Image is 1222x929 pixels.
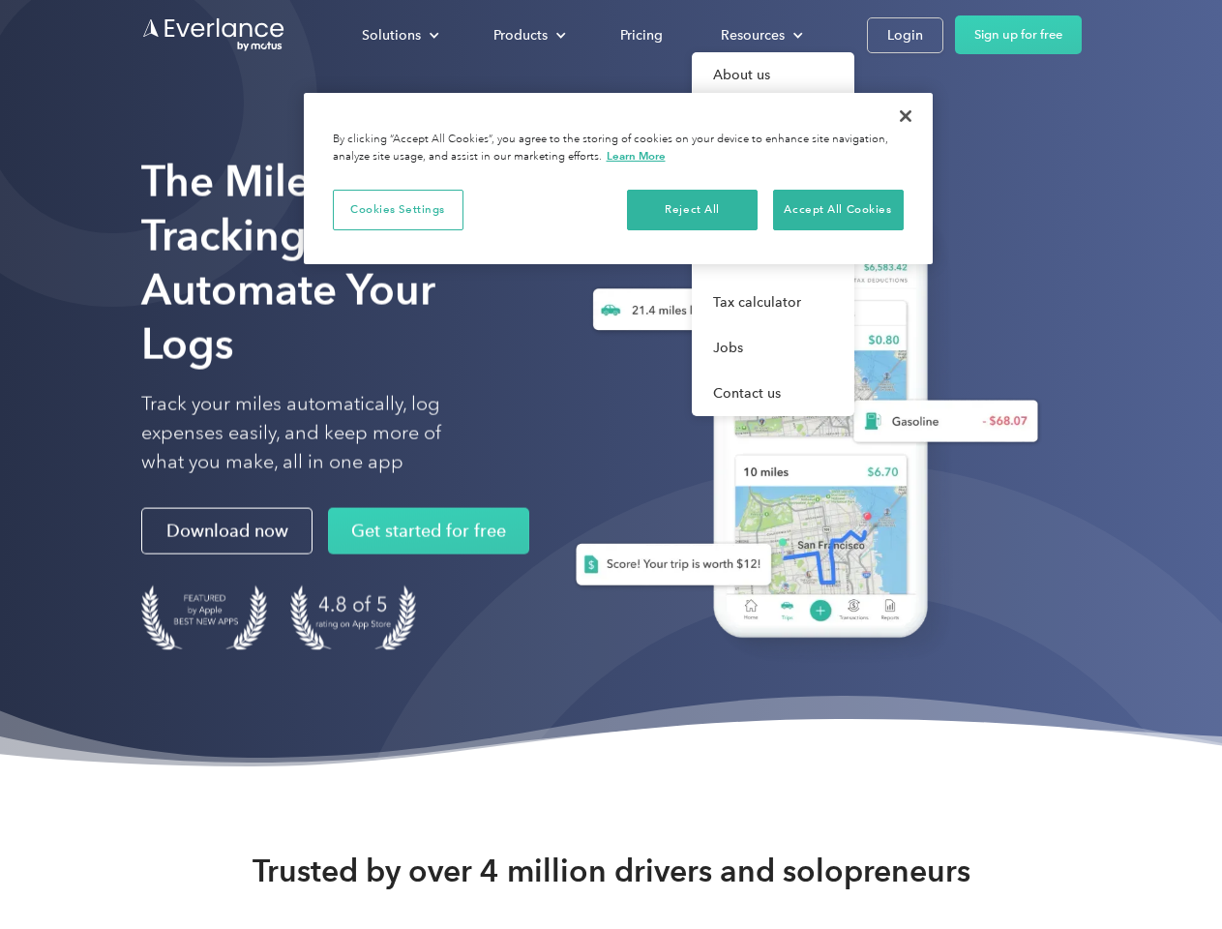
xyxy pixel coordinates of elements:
[304,93,933,264] div: Cookie banner
[620,23,663,47] div: Pricing
[141,585,267,650] img: Badge for Featured by Apple Best New Apps
[773,190,904,230] button: Accept All Cookies
[328,508,529,554] a: Get started for free
[601,18,682,52] a: Pricing
[333,132,904,165] div: By clicking “Accept All Cookies”, you agree to the storing of cookies on your device to enhance s...
[253,852,970,890] strong: Trusted by over 4 million drivers and solopreneurs
[692,325,854,371] a: Jobs
[701,18,819,52] div: Resources
[607,149,666,163] a: More information about your privacy, opens in a new tab
[545,184,1054,667] img: Everlance, mileage tracker app, expense tracking app
[867,17,943,53] a: Login
[884,95,927,137] button: Close
[887,23,923,47] div: Login
[474,18,581,52] div: Products
[141,390,487,477] p: Track your miles automatically, log expenses easily, and keep more of what you make, all in one app
[290,585,416,650] img: 4.9 out of 5 stars on the app store
[141,508,313,554] a: Download now
[141,16,286,53] a: Go to homepage
[692,371,854,416] a: Contact us
[343,18,455,52] div: Solutions
[721,23,785,47] div: Resources
[362,23,421,47] div: Solutions
[955,15,1082,54] a: Sign up for free
[333,190,463,230] button: Cookies Settings
[692,52,854,98] a: About us
[627,190,758,230] button: Reject All
[304,93,933,264] div: Privacy
[493,23,548,47] div: Products
[692,280,854,325] a: Tax calculator
[692,52,854,416] nav: Resources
